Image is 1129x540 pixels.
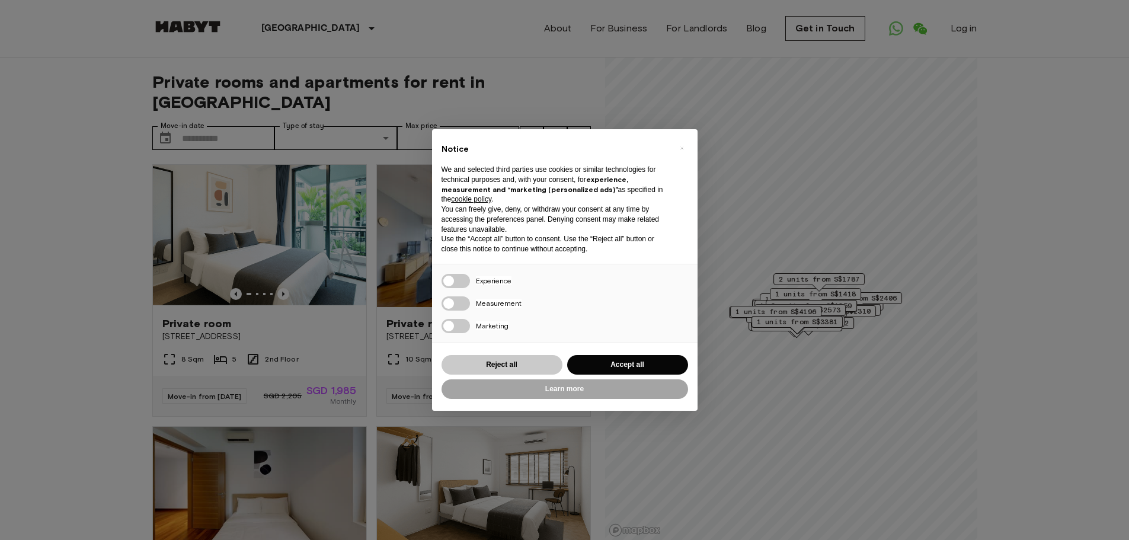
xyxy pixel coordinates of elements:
button: Reject all [442,355,562,375]
button: Accept all [567,355,688,375]
button: Close this notice [673,139,692,158]
span: Experience [476,276,511,285]
p: We and selected third parties use cookies or similar technologies for technical purposes and, wit... [442,165,669,205]
span: Marketing [476,321,508,330]
span: × [680,141,684,155]
strong: experience, measurement and “marketing (personalized ads)” [442,175,628,194]
h2: Notice [442,143,669,155]
p: Use the “Accept all” button to consent. Use the “Reject all” button or close this notice to conti... [442,234,669,254]
span: Measurement [476,299,522,308]
p: You can freely give, deny, or withdraw your consent at any time by accessing the preferences pane... [442,205,669,234]
button: Learn more [442,379,688,399]
a: cookie policy [451,195,491,203]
